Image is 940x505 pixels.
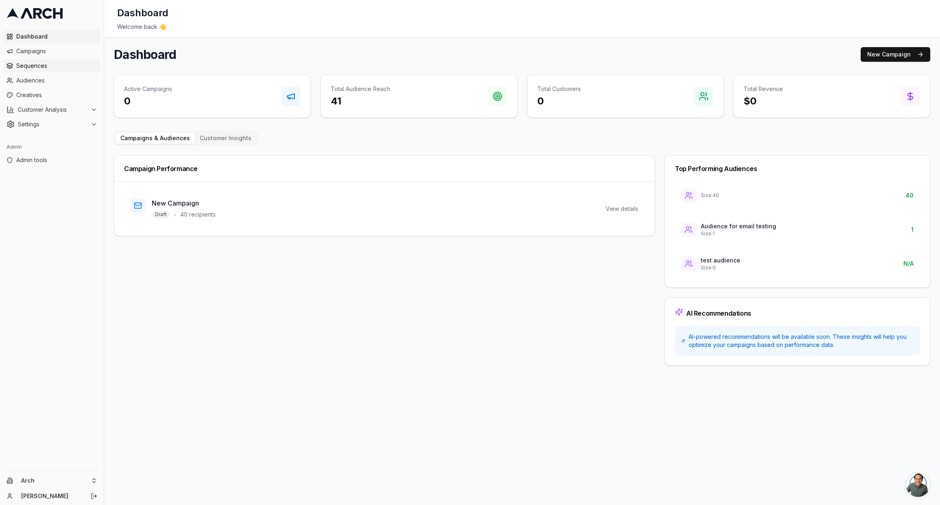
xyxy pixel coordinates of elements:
h3: 41 [331,95,390,108]
span: 40 [905,191,914,199]
p: Total Audience Reach [331,85,390,93]
p: Size: 40 [701,192,719,199]
a: Audiences [3,74,100,87]
div: Welcome back 👋 [117,23,927,31]
a: Open chat [906,472,930,497]
a: Dashboard [3,30,100,43]
h3: 0 [124,95,172,108]
div: Campaign Performance [124,165,645,172]
div: AI Recommendations [686,310,751,316]
span: Dashboard [16,33,97,41]
span: Sequences [16,62,97,70]
h3: $0 [744,95,783,108]
a: [PERSON_NAME] [21,492,82,500]
button: Arch [3,474,100,487]
span: 1 [911,225,914,234]
h1: Dashboard [117,7,168,20]
p: Total Revenue [744,85,783,93]
span: • [173,210,177,219]
button: Settings [3,118,100,131]
a: Creatives [3,89,100,102]
p: test audience [701,256,740,264]
p: Audience for email testing [701,222,776,230]
button: Customer Analysis [3,103,100,116]
span: Draft [152,210,170,219]
p: Size: 1 [701,230,776,237]
button: Log out [88,490,100,502]
span: Admin tools [16,156,97,164]
span: Audiences [16,76,97,85]
span: Arch [21,477,87,484]
h1: Dashboard [114,47,176,62]
h3: New Campaign [152,198,216,208]
span: Campaigns [16,47,97,55]
div: Admin [3,141,100,154]
button: New Campaign [861,47,930,62]
span: Settings [18,120,87,128]
div: View details [606,205,638,213]
div: Top Performing Audiences [675,165,920,172]
h3: 0 [537,95,581,108]
p: Total Customers [537,85,581,93]
span: 40 recipients [180,210,216,219]
a: Sequences [3,59,100,72]
p: Size: 0 [701,264,740,271]
span: N/A [903,260,914,268]
p: Active Campaigns [124,85,172,93]
span: Customer Analysis [18,106,87,114]
a: Campaigns [3,45,100,58]
button: Customer Insights [195,132,256,144]
span: Creatives [16,91,97,99]
span: AI-powered recommendations will be available soon. These insights will help you optimize your cam... [689,333,914,349]
button: Campaigns & Audiences [116,132,195,144]
a: Admin tools [3,154,100,167]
